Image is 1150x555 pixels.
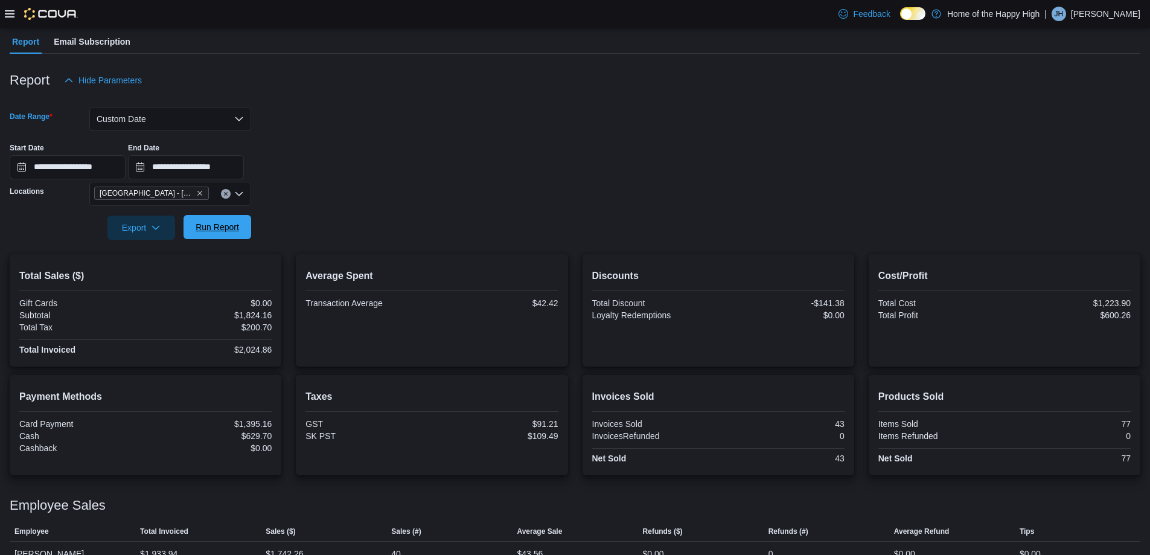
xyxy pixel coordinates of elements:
[1007,298,1131,308] div: $1,223.90
[900,20,901,21] span: Dark Mode
[100,187,194,199] span: [GEOGRAPHIC_DATA] - [GEOGRAPHIC_DATA] - Fire & Flower
[721,419,845,429] div: 43
[94,187,209,200] span: Battleford - Battleford Crossing - Fire & Flower
[894,527,950,536] span: Average Refund
[148,419,272,429] div: $1,395.16
[148,443,272,453] div: $0.00
[1007,454,1131,463] div: 77
[196,190,203,197] button: Remove Battleford - Battleford Crossing - Fire & Flower from selection in this group
[10,73,50,88] h3: Report
[768,527,808,536] span: Refunds (#)
[10,187,44,196] label: Locations
[878,298,1002,308] div: Total Cost
[14,527,49,536] span: Employee
[305,269,558,283] h2: Average Spent
[107,216,175,240] button: Export
[305,298,429,308] div: Transaction Average
[878,310,1002,320] div: Total Profit
[148,322,272,332] div: $200.70
[391,527,421,536] span: Sales (#)
[878,390,1131,404] h2: Products Sold
[221,189,231,199] button: Clear input
[305,419,429,429] div: GST
[266,527,295,536] span: Sales ($)
[148,345,272,354] div: $2,024.86
[184,215,251,239] button: Run Report
[19,431,143,441] div: Cash
[19,443,143,453] div: Cashback
[19,419,143,429] div: Card Payment
[1052,7,1066,21] div: Joshua Hunt
[592,298,716,308] div: Total Discount
[24,8,78,20] img: Cova
[834,2,895,26] a: Feedback
[592,454,627,463] strong: Net Sold
[947,7,1040,21] p: Home of the Happy High
[592,419,716,429] div: Invoices Sold
[78,74,142,86] span: Hide Parameters
[1020,527,1034,536] span: Tips
[148,298,272,308] div: $0.00
[89,107,251,131] button: Custom Date
[19,345,75,354] strong: Total Invoiced
[12,30,39,54] span: Report
[878,419,1002,429] div: Items Sold
[19,298,143,308] div: Gift Cards
[900,7,925,20] input: Dark Mode
[10,143,44,153] label: Start Date
[592,390,845,404] h2: Invoices Sold
[128,143,159,153] label: End Date
[19,269,272,283] h2: Total Sales ($)
[10,112,53,121] label: Date Range
[148,310,272,320] div: $1,824.16
[59,68,147,92] button: Hide Parameters
[721,431,845,441] div: 0
[19,322,143,332] div: Total Tax
[305,390,558,404] h2: Taxes
[1007,310,1131,320] div: $600.26
[140,527,188,536] span: Total Invoiced
[54,30,130,54] span: Email Subscription
[1007,431,1131,441] div: 0
[721,454,845,463] div: 43
[19,390,272,404] h2: Payment Methods
[128,155,244,179] input: Press the down key to open a popover containing a calendar.
[10,155,126,179] input: Press the down key to open a popover containing a calendar.
[1044,7,1047,21] p: |
[1055,7,1064,21] span: JH
[1071,7,1140,21] p: [PERSON_NAME]
[878,269,1131,283] h2: Cost/Profit
[305,431,429,441] div: SK PST
[19,310,143,320] div: Subtotal
[721,310,845,320] div: $0.00
[148,431,272,441] div: $629.70
[434,431,558,441] div: $109.49
[434,298,558,308] div: $42.42
[853,8,890,20] span: Feedback
[115,216,168,240] span: Export
[878,454,913,463] strong: Net Sold
[592,269,845,283] h2: Discounts
[592,310,716,320] div: Loyalty Redemptions
[517,527,562,536] span: Average Sale
[1007,419,1131,429] div: 77
[10,498,106,513] h3: Employee Sales
[878,431,1002,441] div: Items Refunded
[434,419,558,429] div: $91.21
[196,221,239,233] span: Run Report
[643,527,683,536] span: Refunds ($)
[592,431,716,441] div: InvoicesRefunded
[721,298,845,308] div: -$141.38
[234,189,244,199] button: Open list of options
